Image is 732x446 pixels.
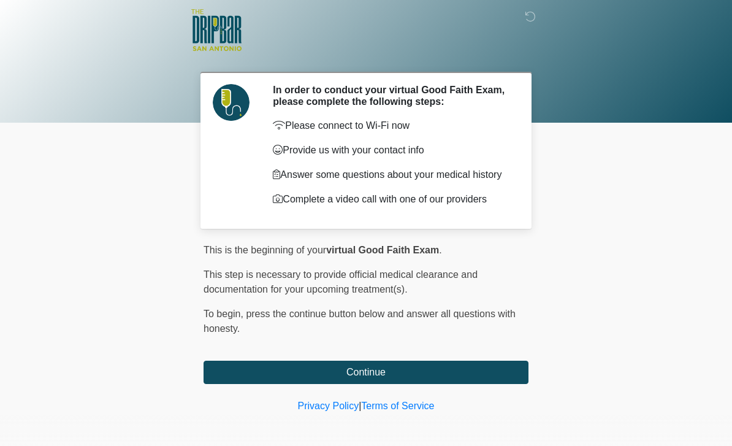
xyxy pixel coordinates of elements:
[273,143,510,158] p: Provide us with your contact info
[361,401,434,411] a: Terms of Service
[326,245,439,255] strong: virtual Good Faith Exam
[439,245,441,255] span: .
[204,361,528,384] button: Continue
[298,401,359,411] a: Privacy Policy
[213,84,250,121] img: Agent Avatar
[273,118,510,133] p: Please connect to Wi-Fi now
[204,309,246,319] span: To begin,
[273,167,510,182] p: Answer some questions about your medical history
[204,269,478,294] span: This step is necessary to provide official medical clearance and documentation for your upcoming ...
[191,9,242,52] img: The DRIPBaR - San Antonio Fossil Creek Logo
[273,84,510,107] h2: In order to conduct your virtual Good Faith Exam, please complete the following steps:
[359,401,361,411] a: |
[273,192,510,207] p: Complete a video call with one of our providers
[204,245,326,255] span: This is the beginning of your
[204,309,516,334] span: press the continue button below and answer all questions with honesty.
